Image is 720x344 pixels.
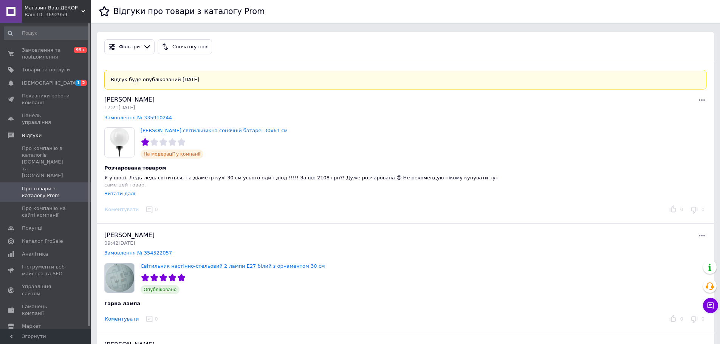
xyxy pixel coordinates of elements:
[104,231,155,239] span: [PERSON_NAME]
[141,263,325,269] a: Світильник настінно-стельовий 2 лампи Е27 білий з орнаментом 30 см
[25,5,81,11] span: Магазин Ваш ДЕКОР
[141,150,203,159] span: На модерації у компанії
[105,263,134,293] img: Світильник настінно-стельовий 2 лампи Е27 білий з орнаментом 30 см
[104,96,155,103] span: [PERSON_NAME]
[104,165,166,171] span: Розчарована товаром
[22,80,78,86] span: [DEMOGRAPHIC_DATA]
[22,251,48,258] span: Аналітика
[22,303,70,317] span: Гаманець компанії
[22,112,70,126] span: Панель управління
[104,70,706,89] div: Відгук буде опублікований [DATE]
[22,225,42,231] span: Покупці
[104,240,135,246] span: 09:42[DATE]
[158,39,212,54] button: Спочатку нові
[105,128,134,157] img: Садовий світильникна сонячній батареї 30х61 см
[81,80,87,86] span: 2
[141,128,288,133] a: [PERSON_NAME] світильникна сонячній батареї 30х61 см
[74,47,87,53] span: 99+
[22,93,70,106] span: Показники роботи компанії
[104,175,499,188] span: Я у шоці. Ледь-ледь світиться, на діаметр кулі 30 см усього один діод !!!!! За що 2108 грн?! Дуже...
[104,250,172,256] a: Замовлення № 354522057
[104,315,139,323] button: Коментувати
[22,323,41,330] span: Маркет
[118,43,141,51] div: Фільтри
[141,285,180,294] span: Опубліковано
[104,115,172,120] a: Замовлення № 335910244
[104,191,135,196] div: Читати далі
[22,145,70,179] span: Про компанію з каталогів [DOMAIN_NAME] та [DOMAIN_NAME]
[22,66,70,73] span: Товари та послуги
[104,105,135,110] span: 17:21[DATE]
[104,39,155,54] button: Фільтри
[22,47,70,60] span: Замовлення та повідомлення
[171,43,210,51] div: Спочатку нові
[22,185,70,199] span: Про товари з каталогу Prom
[22,238,63,245] span: Каталог ProSale
[22,132,42,139] span: Відгуки
[22,283,70,297] span: Управління сайтом
[75,80,81,86] span: 1
[113,7,265,16] h1: Відгуки про товари з каталогу Prom
[4,26,89,40] input: Пошук
[703,298,718,313] button: Чат з покупцем
[25,11,91,18] div: Ваш ID: 3692959
[22,264,70,277] span: Інструменти веб-майстра та SEO
[104,301,140,306] span: Гарна лампа
[22,205,70,219] span: Про компанію на сайті компанії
